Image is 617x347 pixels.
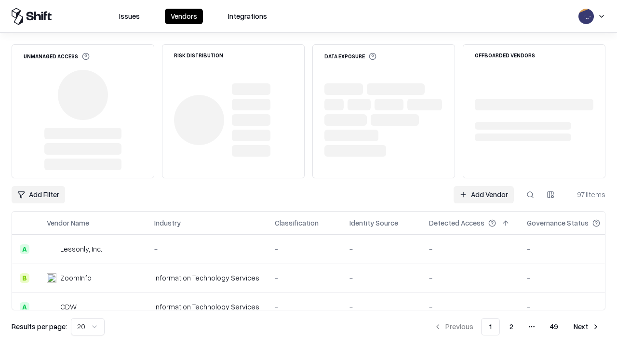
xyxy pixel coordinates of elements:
[527,302,616,312] div: -
[174,53,223,58] div: Risk Distribution
[349,244,414,254] div: -
[454,186,514,203] a: Add Vendor
[349,218,398,228] div: Identity Source
[349,302,414,312] div: -
[20,273,29,283] div: B
[349,273,414,283] div: -
[154,244,259,254] div: -
[568,318,605,335] button: Next
[567,189,605,200] div: 971 items
[60,302,77,312] div: CDW
[24,53,90,60] div: Unmanaged Access
[475,53,535,58] div: Offboarded Vendors
[481,318,500,335] button: 1
[429,244,511,254] div: -
[20,244,29,254] div: A
[429,218,484,228] div: Detected Access
[47,302,56,312] img: CDW
[275,302,334,312] div: -
[154,218,181,228] div: Industry
[275,273,334,283] div: -
[12,321,67,332] p: Results per page:
[113,9,146,24] button: Issues
[47,218,89,228] div: Vendor Name
[527,244,616,254] div: -
[324,53,376,60] div: Data Exposure
[222,9,273,24] button: Integrations
[165,9,203,24] button: Vendors
[275,244,334,254] div: -
[60,273,92,283] div: ZoomInfo
[429,273,511,283] div: -
[527,218,589,228] div: Governance Status
[429,302,511,312] div: -
[60,244,102,254] div: Lessonly, Inc.
[275,218,319,228] div: Classification
[527,273,616,283] div: -
[12,186,65,203] button: Add Filter
[20,302,29,312] div: A
[502,318,521,335] button: 2
[542,318,566,335] button: 49
[154,302,259,312] div: Information Technology Services
[154,273,259,283] div: Information Technology Services
[47,273,56,283] img: ZoomInfo
[47,244,56,254] img: Lessonly, Inc.
[428,318,605,335] nav: pagination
